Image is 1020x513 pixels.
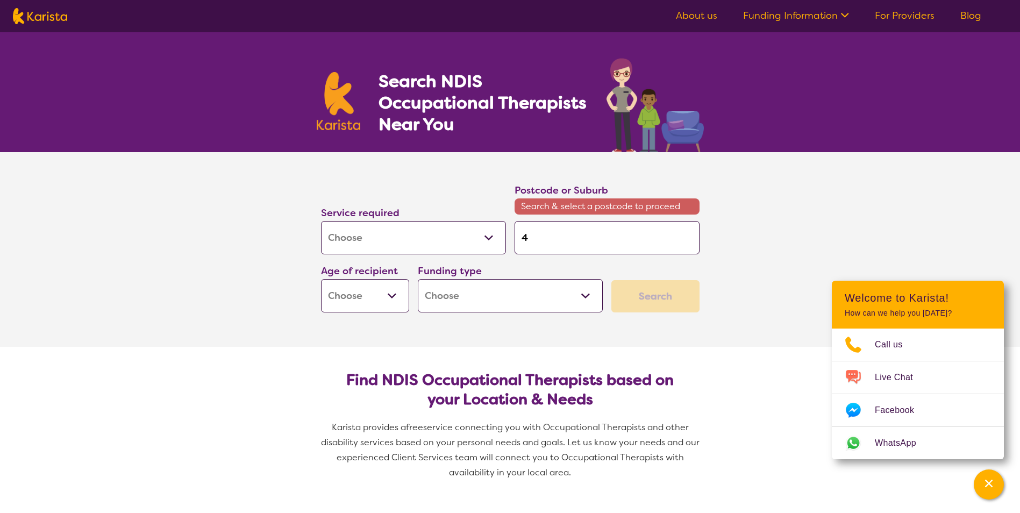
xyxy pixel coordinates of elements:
[317,72,361,130] img: Karista logo
[875,9,935,22] a: For Providers
[406,422,423,433] span: free
[832,329,1004,459] ul: Choose channel
[676,9,717,22] a: About us
[845,291,991,304] h2: Welcome to Karista!
[332,422,406,433] span: Karista provides a
[875,337,916,353] span: Call us
[321,206,400,219] label: Service required
[13,8,67,24] img: Karista logo
[832,281,1004,459] div: Channel Menu
[832,427,1004,459] a: Web link opens in a new tab.
[330,370,691,409] h2: Find NDIS Occupational Therapists based on your Location & Needs
[845,309,991,318] p: How can we help you [DATE]?
[960,9,981,22] a: Blog
[875,402,927,418] span: Facebook
[875,435,929,451] span: WhatsApp
[974,469,1004,500] button: Channel Menu
[321,265,398,277] label: Age of recipient
[743,9,849,22] a: Funding Information
[418,265,482,277] label: Funding type
[515,221,700,254] input: Type
[321,422,702,478] span: service connecting you with Occupational Therapists and other disability services based on your p...
[515,198,700,215] span: Search & select a postcode to proceed
[875,369,926,386] span: Live Chat
[515,184,608,197] label: Postcode or Suburb
[607,58,704,152] img: occupational-therapy
[379,70,588,135] h1: Search NDIS Occupational Therapists Near You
